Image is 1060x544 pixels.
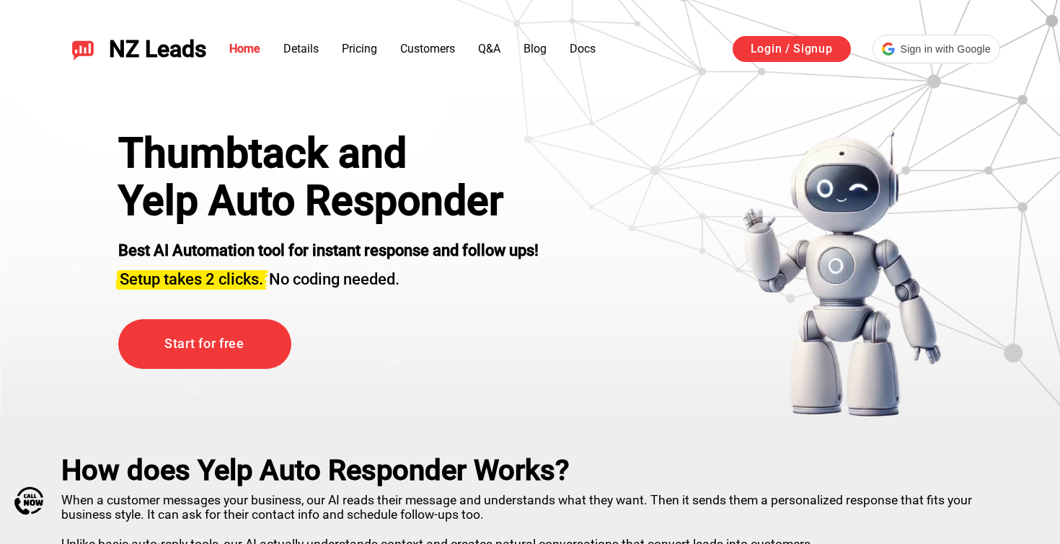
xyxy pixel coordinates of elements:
[71,37,94,61] img: NZ Leads logo
[570,42,596,55] a: Docs
[118,241,539,259] strong: Best AI Automation tool for instant response and follow ups!
[400,42,455,55] a: Customers
[118,262,539,290] h3: No coding needed.
[524,42,547,55] a: Blog
[14,486,43,515] img: Call Now
[109,36,206,63] span: NZ Leads
[61,454,999,487] h2: How does Yelp Auto Responder Works?
[118,319,291,369] a: Start for free
[120,270,263,288] span: Setup takes 2 clicks.
[342,42,377,55] a: Pricing
[118,177,539,225] h1: Yelp Auto Responder
[478,42,500,55] a: Q&A
[283,42,319,55] a: Details
[741,130,942,418] img: yelp bot
[118,130,539,177] div: Thumbtack and
[873,35,1000,63] div: Sign in with Google
[229,42,260,55] a: Home
[901,42,991,57] span: Sign in with Google
[733,36,851,62] a: Login / Signup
